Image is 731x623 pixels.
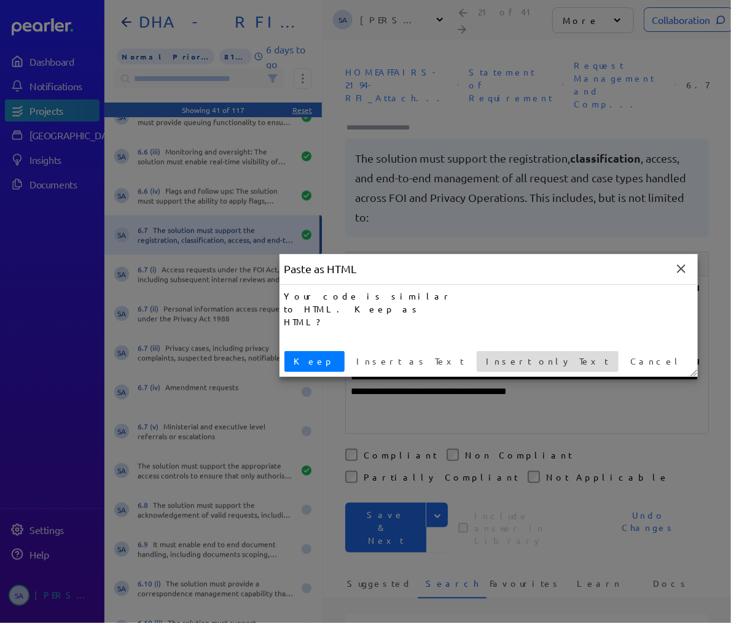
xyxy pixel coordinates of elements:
button: Insert only Text [477,351,619,372]
span: Insert only Text [482,355,614,368]
button: Insert as Text [347,351,474,372]
span: Keep [289,355,340,368]
button: Cancel [621,351,693,372]
div: Your code is similar to HTML. Keep as HTML? [284,290,459,328]
button: Keep [284,351,345,372]
div: Paste as HTML [279,254,362,284]
span: Insert as Text [352,355,469,368]
span: Cancel [626,355,688,368]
